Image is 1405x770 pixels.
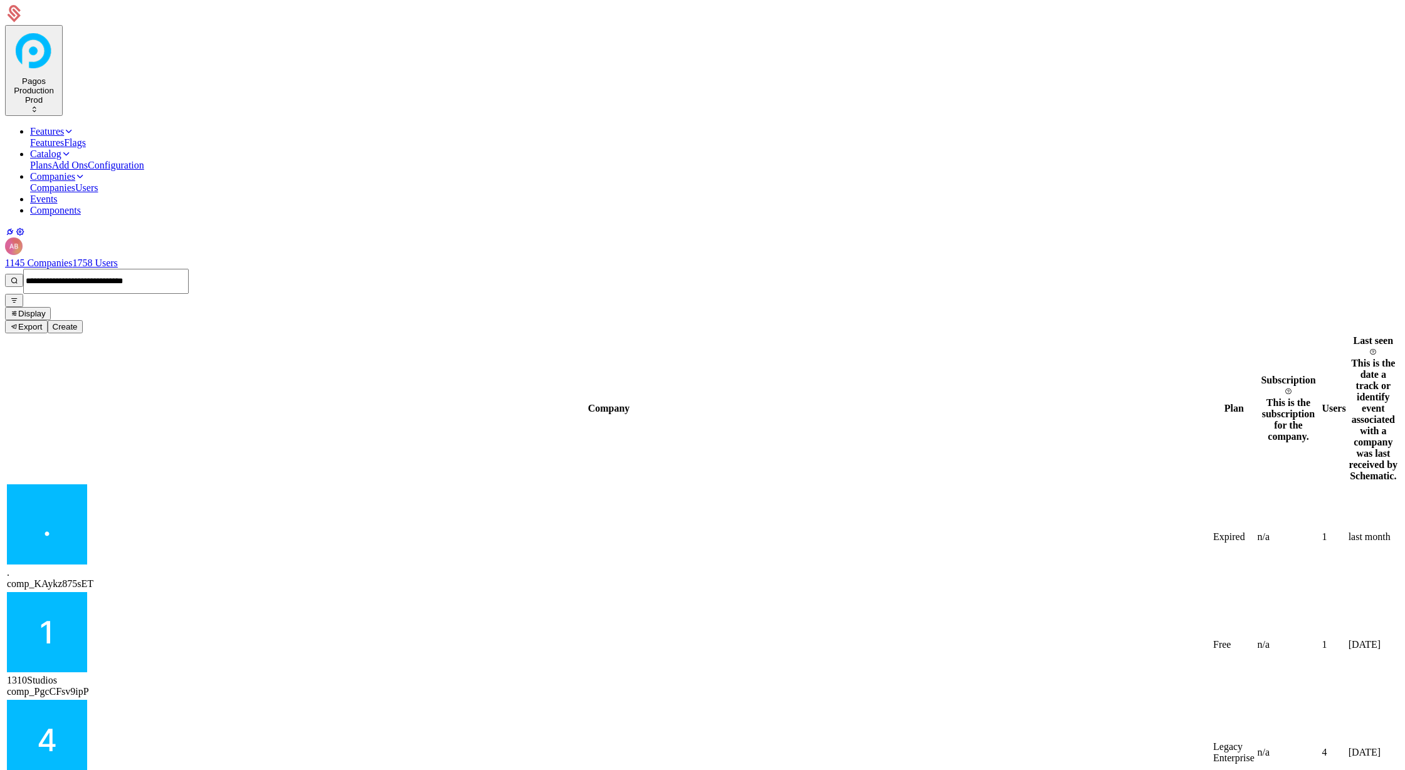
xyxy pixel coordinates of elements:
[22,76,46,86] span: Pagos
[1349,639,1398,650] div: [DATE]
[5,274,23,287] button: Search companies...
[15,227,25,237] a: Settings
[72,258,117,268] a: 1758 Users
[10,27,58,75] img: Pagos
[5,307,51,320] button: Display
[1354,335,1394,346] span: Last seen
[64,137,86,148] a: Flags
[88,160,144,170] a: Configuration
[25,95,43,105] span: Prod
[7,484,87,564] img: .
[7,578,1211,590] div: comp_KAykz875sET
[30,148,71,159] a: Catalog
[1321,335,1346,482] th: Users
[30,182,75,193] a: Companies
[5,237,23,255] button: Open user button
[7,686,1211,697] div: comp_PgcCFsv9ipP
[1213,741,1255,763] span: Legacy Enterprise
[10,86,58,95] div: Production
[30,160,52,170] a: Plans
[1258,397,1320,442] div: This is the subscription for the company.
[1258,747,1320,758] div: n/a
[30,126,74,137] a: Features
[30,171,85,182] a: Companies
[5,227,15,237] a: Integrations
[1349,358,1398,482] div: This is the date a track or identify event associated with a company was last received by Schematic.
[5,258,72,268] a: 1145 Companies
[6,335,1211,482] th: Company
[1258,639,1320,650] div: n/a
[5,126,1400,216] nav: Main
[7,592,87,672] img: 1310Studios
[5,237,23,255] img: Andy Barker
[5,320,48,333] button: Export
[5,25,63,116] button: Select environment
[1213,531,1245,542] span: Expired
[1258,531,1320,543] div: n/a
[18,309,46,318] span: Display
[30,205,81,216] a: Components
[1213,639,1231,650] span: Free
[1349,747,1398,758] div: [DATE]
[5,294,23,307] button: Filter options
[48,320,83,333] button: Create
[30,137,64,148] a: Features
[7,675,1211,686] div: 1310Studios
[75,182,98,193] a: Users
[52,160,88,170] a: Add Ons
[1322,747,1345,758] div: 4
[1261,375,1315,385] span: Subscription
[1213,335,1256,482] th: Plan
[7,567,1211,578] div: .
[1349,531,1398,543] div: last month
[30,194,58,204] a: Events
[1322,639,1345,650] div: 1
[53,322,78,331] div: Create
[18,322,43,331] span: Export
[1322,531,1345,543] div: 1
